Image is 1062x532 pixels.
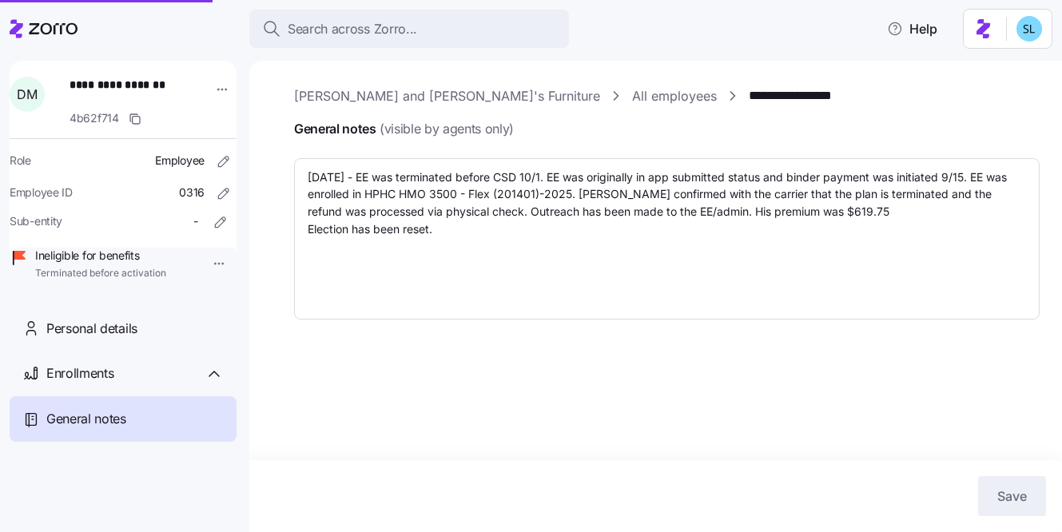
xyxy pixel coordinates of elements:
[1016,16,1042,42] img: 7c620d928e46699fcfb78cede4daf1d1
[35,248,166,264] span: Ineligible for benefits
[46,409,126,429] span: General notes
[70,110,119,126] span: 4b62f714
[10,213,62,229] span: Sub-entity
[46,363,113,383] span: Enrollments
[155,153,205,169] span: Employee
[887,19,937,38] span: Help
[179,185,205,200] span: 0316
[874,13,950,45] button: Help
[997,486,1027,506] span: Save
[35,267,166,280] span: Terminated before activation
[46,319,137,339] span: Personal details
[10,185,73,200] span: Employee ID
[193,213,198,229] span: -
[10,153,31,169] span: Role
[17,88,37,101] span: D M
[978,476,1046,516] button: Save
